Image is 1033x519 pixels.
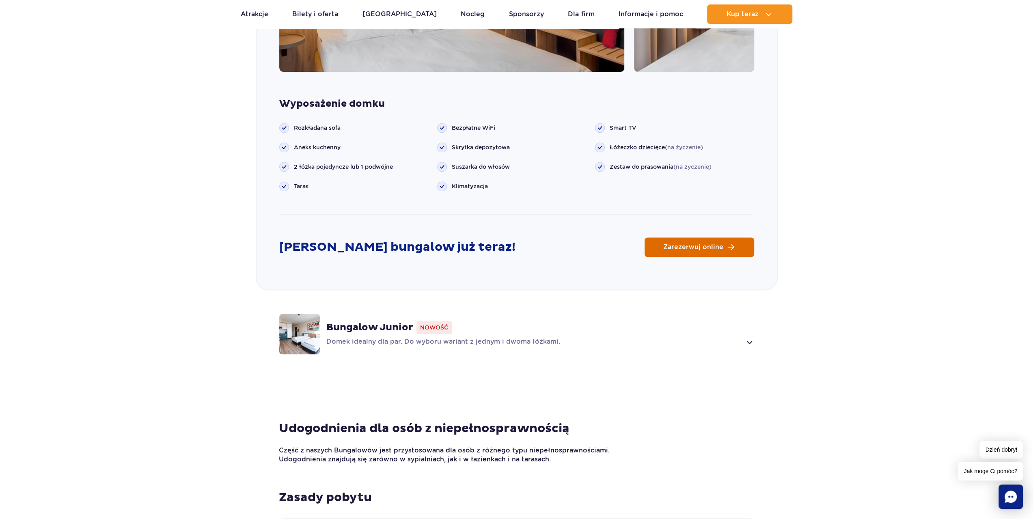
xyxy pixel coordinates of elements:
span: Jak mogę Ci pomóc? [958,462,1023,480]
span: (na życzenie) [665,144,703,151]
a: Dla firm [568,4,594,24]
strong: Bungalow Junior [326,321,413,334]
button: Kup teraz [707,4,792,24]
a: Sponsorzy [509,4,544,24]
a: Nocleg [461,4,485,24]
span: Smart TV [610,124,636,132]
span: Dzień dobry! [979,441,1023,459]
div: Chat [998,485,1023,509]
span: Taras [294,182,308,190]
a: Zarezerwuj online [645,237,754,257]
a: Informacje i pomoc [619,4,683,24]
p: Część z naszych Bungalowów jest przystosowana dla osób z różnego typu niepełnosprawnościami. Udog... [279,446,618,464]
span: Zestaw do prasowania [610,163,712,171]
a: Bilety i oferta [292,4,338,24]
span: Rozkładana sofa [294,124,341,132]
a: [GEOGRAPHIC_DATA] [362,4,437,24]
span: Łóżeczko dziecięce [610,143,703,151]
span: (na życzenie) [673,164,712,170]
span: 2 łóżka pojedyncze lub 1 podwójne [294,163,393,171]
span: Skrytka depozytowa [452,143,510,151]
a: Atrakcje [241,4,268,24]
span: Suszarka do włosów [452,163,510,171]
span: Aneks kuchenny [294,143,341,151]
strong: [PERSON_NAME] bungalow już teraz! [279,239,515,255]
span: Klimatyzacja [452,182,488,190]
p: Domek idealny dla par. Do wyboru wariant z jednym i dwoma łóżkami. [326,337,742,347]
span: Nowość [416,321,452,334]
span: Bezpłatne WiFi [452,124,495,132]
span: Kup teraz [727,11,759,18]
span: Zarezerwuj online [663,244,723,250]
h4: Zasady pobytu [279,490,754,505]
h4: Udogodnienia dla osób z niepełnosprawnością [279,421,754,436]
strong: Wyposażenie domku [279,98,754,110]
